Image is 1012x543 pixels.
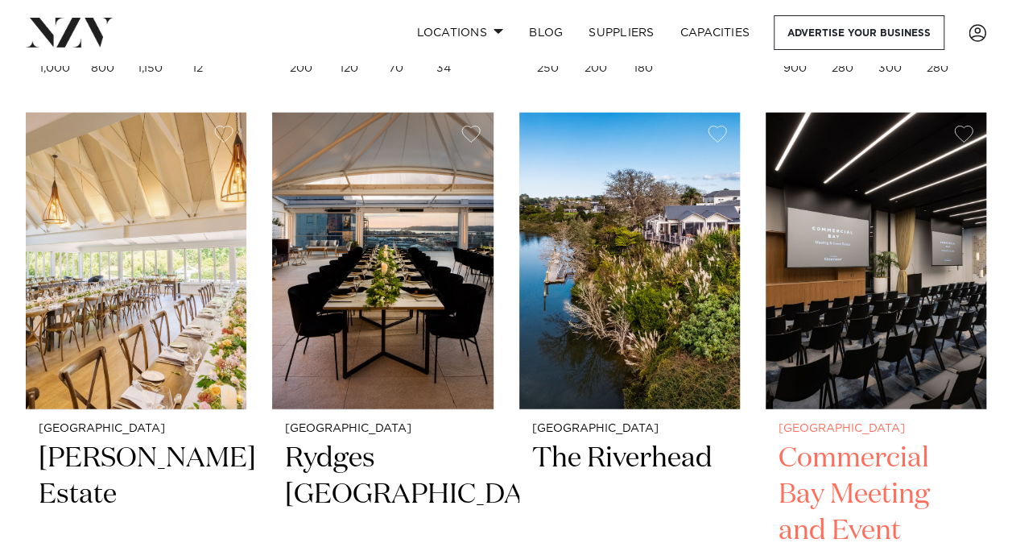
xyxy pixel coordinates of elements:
a: BLOG [516,15,576,50]
small: [GEOGRAPHIC_DATA] [285,423,480,435]
small: [GEOGRAPHIC_DATA] [779,423,973,435]
a: SUPPLIERS [576,15,667,50]
small: [GEOGRAPHIC_DATA] [532,423,727,435]
a: Capacities [667,15,763,50]
a: Locations [403,15,516,50]
img: nzv-logo.png [26,18,114,47]
a: Advertise your business [774,15,944,50]
small: [GEOGRAPHIC_DATA] [39,423,233,435]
